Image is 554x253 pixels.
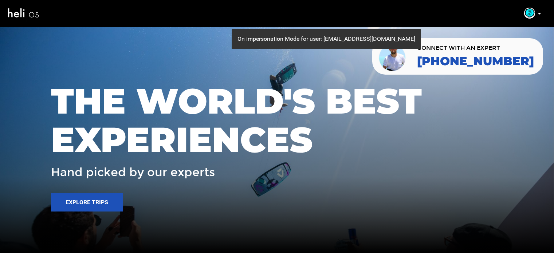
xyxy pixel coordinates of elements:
a: [PHONE_NUMBER] [417,55,534,68]
span: Hand picked by our experts [51,166,215,179]
img: img_35fee31f37ce59ae7483c865346588f9.jpg [524,8,535,19]
span: THE WORLD'S BEST EXPERIENCES [51,82,503,159]
span: CONNECT WITH AN EXPERT [417,45,534,51]
button: Explore Trips [51,193,123,212]
img: contact our team [378,41,408,72]
img: heli-logo [7,4,40,23]
div: On impersonation Mode for user: [EMAIL_ADDRESS][DOMAIN_NAME] [232,29,421,49]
